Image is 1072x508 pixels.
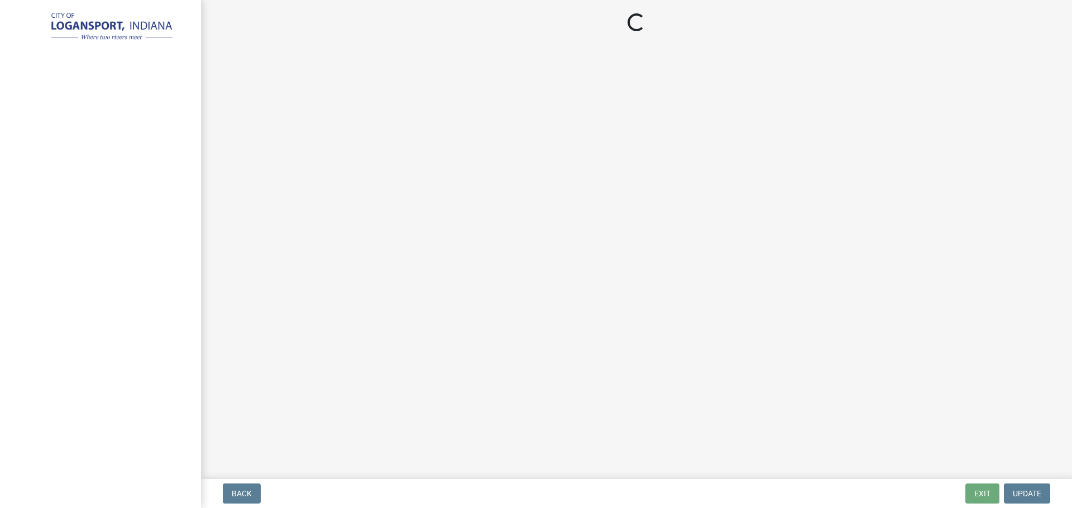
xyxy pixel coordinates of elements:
[1013,489,1041,498] span: Update
[1004,483,1050,504] button: Update
[965,483,999,504] button: Exit
[22,12,183,43] img: City of Logansport, Indiana
[223,483,261,504] button: Back
[232,489,252,498] span: Back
